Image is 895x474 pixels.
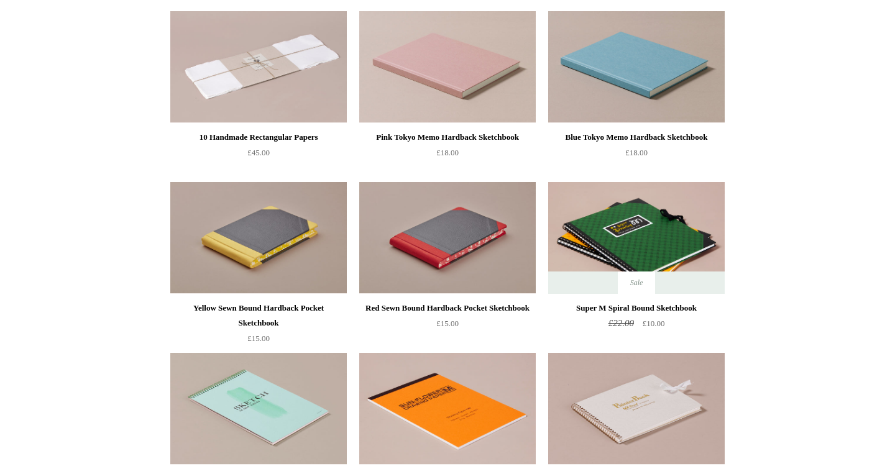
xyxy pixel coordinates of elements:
[170,182,347,294] img: Yellow Sewn Bound Hardback Pocket Sketchbook
[548,353,725,465] img: Pocket Painter Book Watercolour Sketchbook
[173,301,344,330] div: Yellow Sewn Bound Hardback Pocket Sketchbook
[548,301,725,352] a: Super M Spiral Bound Sketchbook £22.00 £10.00
[359,11,536,123] a: Pink Tokyo Memo Hardback Sketchbook Pink Tokyo Memo Hardback Sketchbook
[548,130,725,181] a: Blue Tokyo Memo Hardback Sketchbook £18.00
[359,353,536,465] a: Sun-Flower B5 Drawing Pad Sun-Flower B5 Drawing Pad
[170,130,347,181] a: 10 Handmade Rectangular Papers £45.00
[643,319,665,328] span: £10.00
[170,182,347,294] a: Yellow Sewn Bound Hardback Pocket Sketchbook Yellow Sewn Bound Hardback Pocket Sketchbook
[170,11,347,123] img: 10 Handmade Rectangular Papers
[548,353,725,465] a: Pocket Painter Book Watercolour Sketchbook Pocket Painter Book Watercolour Sketchbook
[551,301,722,316] div: Super M Spiral Bound Sketchbook
[170,301,347,352] a: Yellow Sewn Bound Hardback Pocket Sketchbook £15.00
[247,148,270,157] span: £45.00
[359,11,536,123] img: Pink Tokyo Memo Hardback Sketchbook
[170,353,347,465] img: Spiral Bound Green Mixed Media Sketchbook
[170,11,347,123] a: 10 Handmade Rectangular Papers 10 Handmade Rectangular Papers
[548,11,725,123] img: Blue Tokyo Memo Hardback Sketchbook
[359,182,536,294] a: Red Sewn Bound Hardback Pocket Sketchbook Red Sewn Bound Hardback Pocket Sketchbook
[362,301,533,316] div: Red Sewn Bound Hardback Pocket Sketchbook
[436,319,459,328] span: £15.00
[362,130,533,145] div: Pink Tokyo Memo Hardback Sketchbook
[359,353,536,465] img: Sun-Flower B5 Drawing Pad
[359,301,536,352] a: Red Sewn Bound Hardback Pocket Sketchbook £15.00
[548,182,725,294] img: Super M Spiral Bound Sketchbook
[608,318,634,328] span: £22.00
[548,11,725,123] a: Blue Tokyo Memo Hardback Sketchbook Blue Tokyo Memo Hardback Sketchbook
[359,182,536,294] img: Red Sewn Bound Hardback Pocket Sketchbook
[551,130,722,145] div: Blue Tokyo Memo Hardback Sketchbook
[436,148,459,157] span: £18.00
[173,130,344,145] div: 10 Handmade Rectangular Papers
[548,182,725,294] a: Super M Spiral Bound Sketchbook Super M Spiral Bound Sketchbook Sale
[618,271,656,294] span: Sale
[625,148,648,157] span: £18.00
[247,334,270,343] span: £15.00
[359,130,536,181] a: Pink Tokyo Memo Hardback Sketchbook £18.00
[170,353,347,465] a: Spiral Bound Green Mixed Media Sketchbook Spiral Bound Green Mixed Media Sketchbook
